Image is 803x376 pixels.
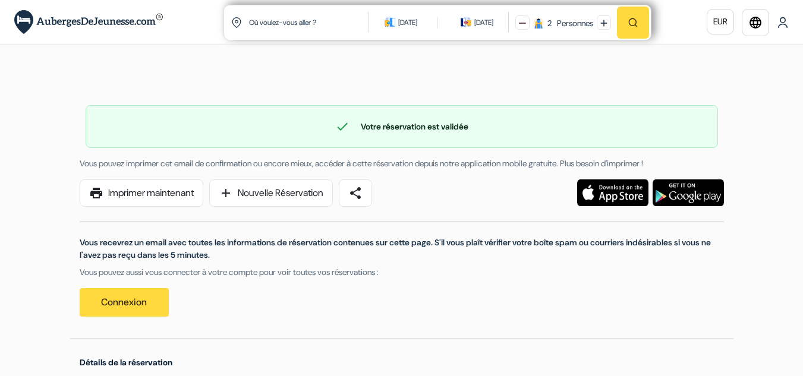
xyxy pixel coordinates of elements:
[577,179,648,206] img: Téléchargez l'application gratuite
[553,17,593,30] div: Personnes
[80,266,724,279] p: Vous pouvez aussi vous connecter à votre compte pour voir toutes vos réservations :
[209,179,333,207] a: addNouvelle Réservation
[348,186,363,200] span: share
[80,236,724,261] p: Vous recevrez un email avec toutes les informations de réservation contenues sur cette page. S'il...
[474,17,493,29] div: [DATE]
[80,179,203,207] a: printImprimer maintenant
[600,20,607,27] img: plus
[653,179,724,206] img: Téléchargez l'application gratuite
[335,119,349,134] span: check
[80,288,169,317] a: Connexion
[80,357,172,368] span: Détails de la réservation
[519,20,526,27] img: minus
[219,186,233,200] span: add
[533,18,544,29] img: guest icon
[339,179,372,207] a: share
[777,17,789,29] img: User Icon
[86,119,717,134] div: Votre réservation est validée
[231,17,242,28] img: location icon
[398,17,417,29] div: [DATE]
[14,10,163,34] img: AubergesDeJeunesse.com
[707,9,734,34] a: EUR
[385,17,395,27] img: calendarIcon icon
[248,8,371,37] input: Ville, université ou logement
[461,17,471,27] img: calendarIcon icon
[547,17,552,30] div: 2
[748,15,763,30] i: language
[80,158,643,169] span: Vous pouvez imprimer cet email de confirmation ou encore mieux, accéder à cette réservation depui...
[89,186,103,200] span: print
[742,9,769,36] a: language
